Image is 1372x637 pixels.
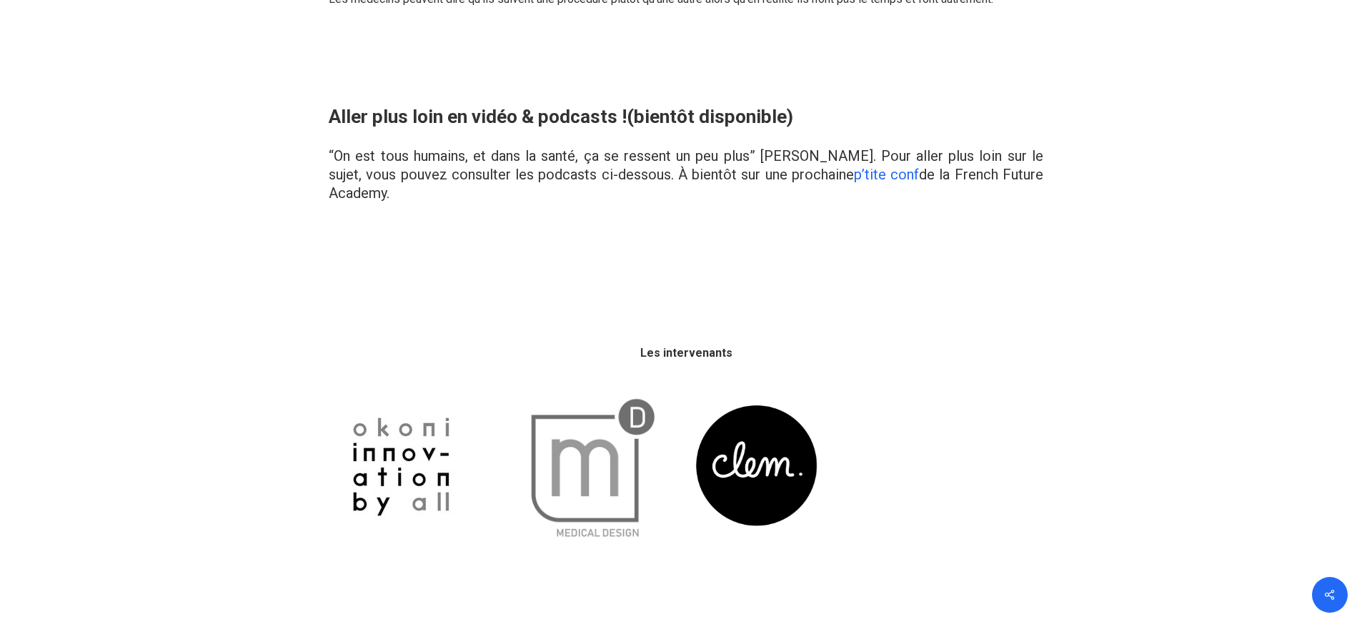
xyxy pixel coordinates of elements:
b: (bientôt disponible) [627,106,793,127]
img: evenement design thinking [693,402,819,530]
b: Aller plus loin en vidéo & podcasts ! [329,106,627,127]
a: p’tite conf [854,166,919,183]
span: “On est tous humains, et dans la santé, ça se ressent un peu plus” [PERSON_NAME]. Pour aller plus... [329,147,1043,202]
img: logo Medical Design n&b_evenement_design_thinking copie [511,382,679,550]
img: evenement design thinking [329,395,472,538]
strong: Les intervenants [640,346,732,360]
